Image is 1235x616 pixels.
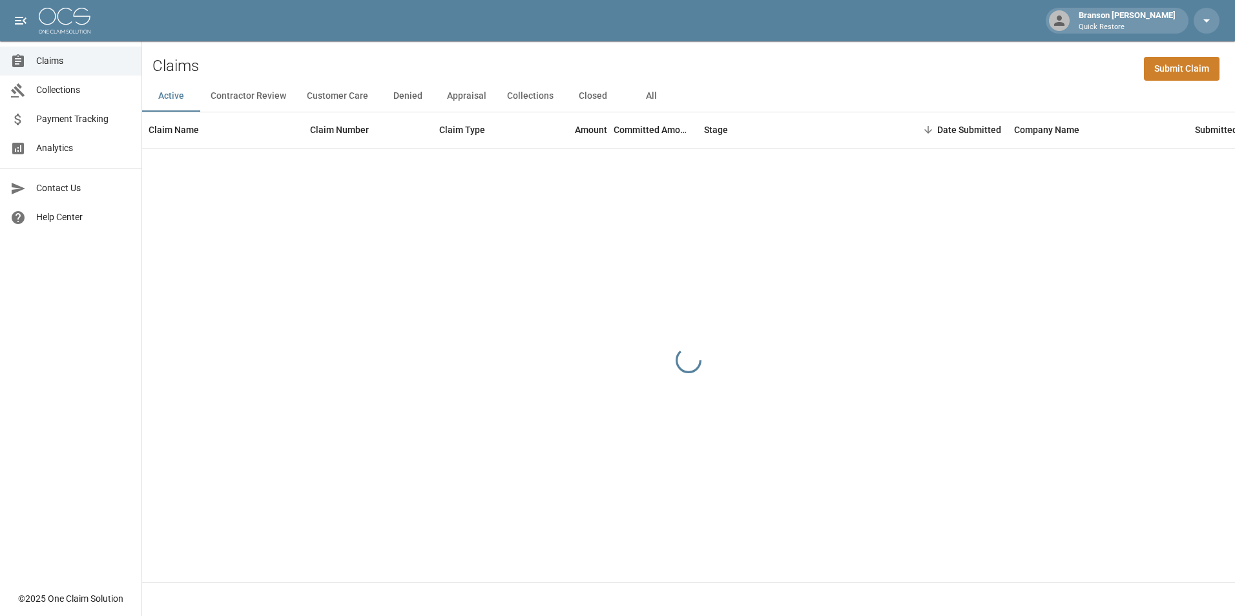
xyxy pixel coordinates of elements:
[614,112,698,148] div: Committed Amount
[433,112,530,148] div: Claim Type
[36,181,131,195] span: Contact Us
[8,8,34,34] button: open drawer
[310,112,369,148] div: Claim Number
[18,592,123,605] div: © 2025 One Claim Solution
[36,210,131,224] span: Help Center
[1079,22,1176,33] p: Quick Restore
[36,112,131,126] span: Payment Tracking
[36,141,131,155] span: Analytics
[1074,9,1181,32] div: Branson [PERSON_NAME]
[891,112,1008,148] div: Date Submitted
[497,81,564,112] button: Collections
[296,81,379,112] button: Customer Care
[704,112,728,148] div: Stage
[1008,112,1188,148] div: Company Name
[439,112,485,148] div: Claim Type
[575,112,607,148] div: Amount
[142,112,304,148] div: Claim Name
[1144,57,1219,81] a: Submit Claim
[36,83,131,97] span: Collections
[919,121,937,139] button: Sort
[304,112,433,148] div: Claim Number
[200,81,296,112] button: Contractor Review
[614,112,691,148] div: Committed Amount
[152,57,199,76] h2: Claims
[564,81,622,112] button: Closed
[149,112,199,148] div: Claim Name
[142,81,1235,112] div: dynamic tabs
[39,8,90,34] img: ocs-logo-white-transparent.png
[530,112,614,148] div: Amount
[36,54,131,68] span: Claims
[142,81,200,112] button: Active
[698,112,891,148] div: Stage
[622,81,680,112] button: All
[937,112,1001,148] div: Date Submitted
[437,81,497,112] button: Appraisal
[1014,112,1079,148] div: Company Name
[379,81,437,112] button: Denied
